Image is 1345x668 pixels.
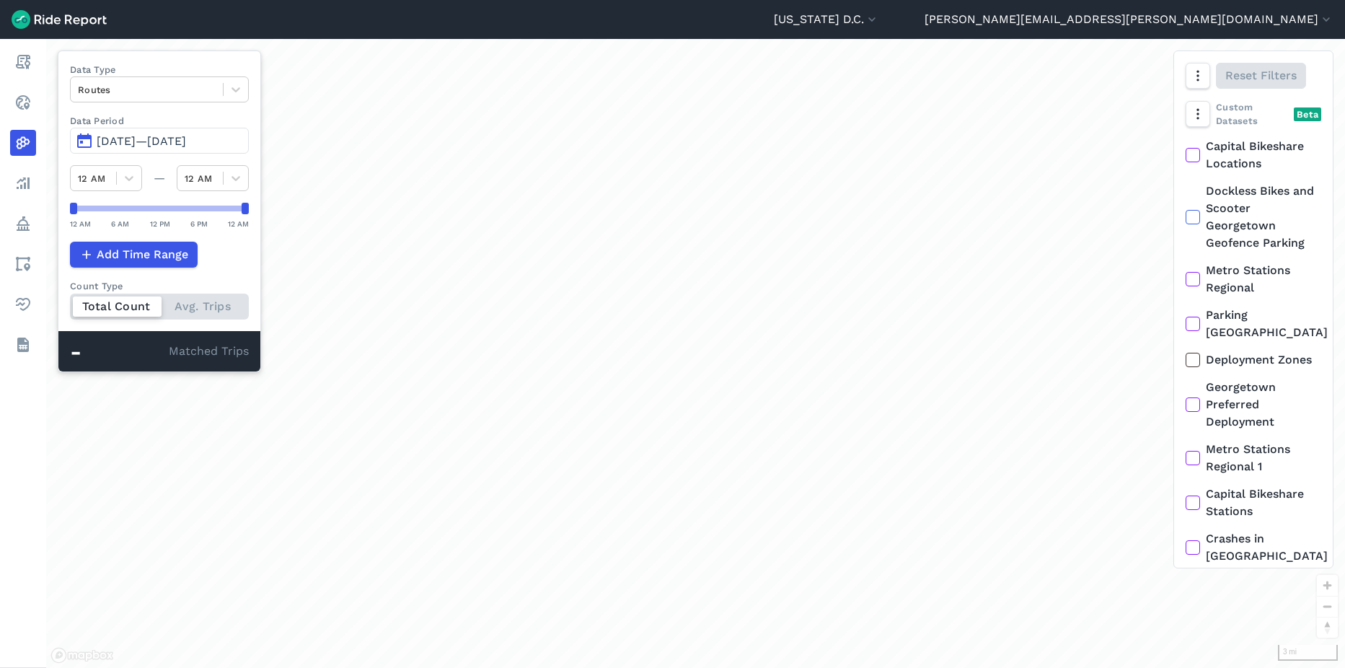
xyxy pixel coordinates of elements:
a: Policy [10,211,36,237]
img: Ride Report [12,10,107,29]
label: Parking [GEOGRAPHIC_DATA] [1186,307,1321,341]
div: 6 PM [190,217,208,230]
a: Datasets [10,332,36,358]
div: — [142,170,177,187]
label: Data Type [70,63,249,76]
span: Add Time Range [97,246,188,263]
a: Report [10,49,36,75]
div: loading [46,39,1345,668]
div: 12 AM [228,217,249,230]
div: 12 AM [70,217,91,230]
a: Analyze [10,170,36,196]
button: Add Time Range [70,242,198,268]
label: Dockless Bikes and Scooter Georgetown Geofence Parking [1186,183,1321,252]
button: [PERSON_NAME][EMAIL_ADDRESS][PERSON_NAME][DOMAIN_NAME] [925,11,1333,28]
div: Custom Datasets [1186,100,1321,128]
label: Metro Stations Regional [1186,262,1321,296]
button: [DATE]—[DATE] [70,128,249,154]
div: - [70,343,169,361]
div: Count Type [70,279,249,293]
label: Georgetown Preferred Deployment [1186,379,1321,431]
div: 6 AM [111,217,129,230]
button: Reset Filters [1216,63,1306,89]
a: Areas [10,251,36,277]
div: Beta [1294,107,1321,121]
a: Heatmaps [10,130,36,156]
label: Data Period [70,114,249,128]
label: Crashes in [GEOGRAPHIC_DATA] [1186,530,1321,565]
div: 12 PM [150,217,170,230]
div: Matched Trips [58,331,260,372]
label: Deployment Zones [1186,351,1321,369]
a: Realtime [10,89,36,115]
label: Capital Bikeshare Locations [1186,138,1321,172]
span: [DATE]—[DATE] [97,134,186,148]
label: Metro Stations Regional 1 [1186,441,1321,475]
a: Health [10,291,36,317]
span: Reset Filters [1225,67,1297,84]
button: [US_STATE] D.C. [774,11,879,28]
label: Capital Bikeshare Stations [1186,485,1321,520]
